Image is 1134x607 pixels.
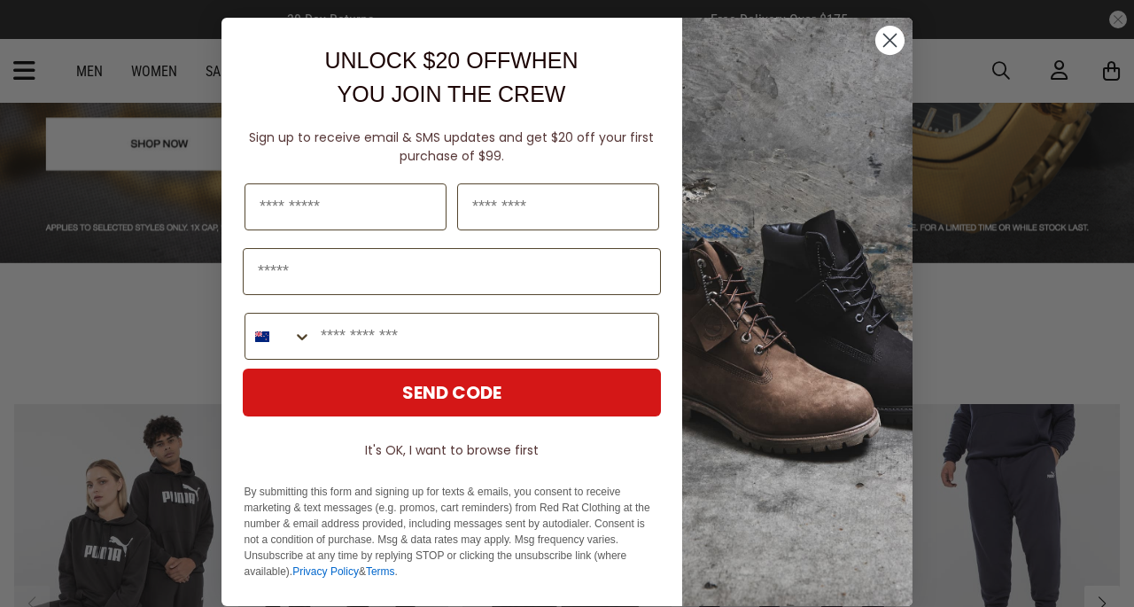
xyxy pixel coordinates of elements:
[250,128,655,165] span: Sign up to receive email & SMS updates and get $20 off your first purchase of $99.
[243,434,661,466] button: It's OK, I want to browse first
[243,248,661,295] input: Email
[338,82,566,106] span: YOU JOIN THE CREW
[255,330,269,344] img: New Zealand
[245,484,659,580] p: By submitting this form and signing up for texts & emails, you consent to receive marketing & tex...
[874,25,905,56] button: Close dialog
[243,369,661,416] button: SEND CODE
[325,48,511,73] span: UNLOCK $20 OFF
[511,48,579,73] span: WHEN
[366,565,395,578] a: Terms
[293,565,360,578] a: Privacy Policy
[682,18,913,606] img: f7662613-148e-4c88-9575-6c6b5b55a647.jpeg
[245,314,312,359] button: Search Countries
[14,7,67,60] button: Open LiveChat chat widget
[245,183,447,230] input: First Name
